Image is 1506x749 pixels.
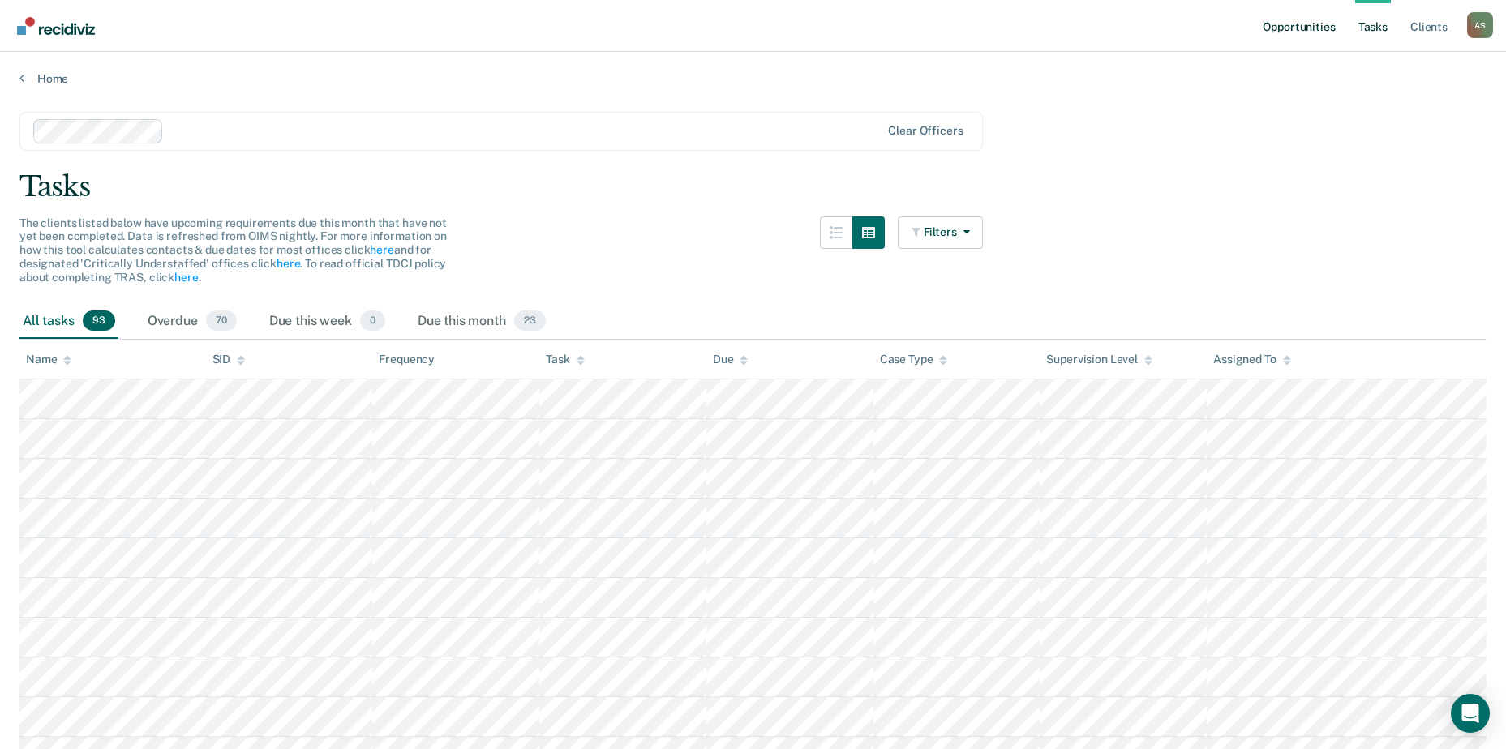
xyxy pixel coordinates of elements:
div: SID [212,353,246,366]
div: Frequency [379,353,435,366]
span: 23 [514,310,546,332]
button: Profile dropdown button [1467,12,1493,38]
div: Due this month23 [414,304,549,340]
a: Home [19,71,1487,86]
span: 0 [360,310,385,332]
div: Clear officers [888,124,963,138]
div: Tasks [19,170,1487,203]
div: Open Intercom Messenger [1451,694,1490,733]
div: Overdue70 [144,304,240,340]
div: Name [26,353,71,366]
div: Case Type [880,353,948,366]
img: Recidiviz [17,17,95,35]
span: 93 [83,310,115,332]
div: Due this week0 [266,304,388,340]
a: here [174,271,198,284]
span: 70 [206,310,237,332]
button: Filters [898,216,984,249]
div: Task [546,353,584,366]
div: Due [713,353,749,366]
div: Assigned To [1213,353,1290,366]
a: here [277,257,300,270]
a: here [370,243,393,256]
div: Supervision Level [1046,353,1152,366]
span: The clients listed below have upcoming requirements due this month that have not yet been complet... [19,216,447,284]
div: All tasks93 [19,304,118,340]
div: A S [1467,12,1493,38]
